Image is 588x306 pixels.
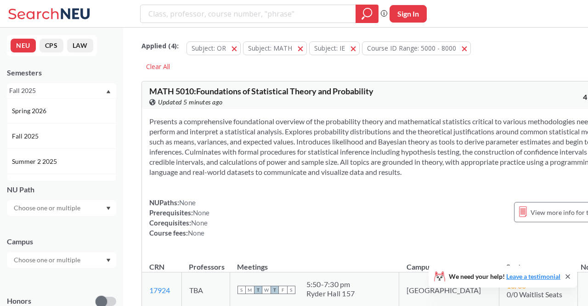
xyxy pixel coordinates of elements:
[506,272,560,280] a: Leave a testimonial
[271,286,279,294] span: T
[106,90,111,93] svg: Dropdown arrow
[246,286,254,294] span: M
[147,6,349,22] input: Class, professor, course number, "phrase"
[193,208,209,217] span: None
[7,83,116,98] div: Fall 2025Dropdown arrowSpring 2026Fall 2025Summer 2 2025Summer Full 2025Summer 1 2025Spring 2025F...
[499,253,578,272] th: Seats
[449,273,560,280] span: We need your help!
[141,60,175,74] div: Clear All
[367,44,456,52] span: Course ID Range: 5000 - 8000
[12,131,40,141] span: Fall 2025
[390,5,427,23] button: Sign In
[149,286,170,294] a: 17924
[9,202,86,214] input: Choose one or multiple
[192,44,226,52] span: Subject: OR
[230,253,399,272] th: Meetings
[306,289,355,298] div: Ryder Hall 157
[237,286,246,294] span: S
[11,39,36,52] button: NEU
[7,252,116,268] div: Dropdown arrow
[149,86,373,96] span: MATH 5010 : Foundations of Statistical Theory and Probability
[187,41,241,55] button: Subject: OR
[362,7,373,20] svg: magnifying glass
[279,286,287,294] span: F
[158,97,223,107] span: Updated 5 minutes ago
[7,237,116,247] div: Campus
[507,290,562,299] span: 0/0 Waitlist Seats
[12,106,48,116] span: Spring 2026
[7,68,116,78] div: Semesters
[188,229,204,237] span: None
[179,198,196,207] span: None
[306,280,355,289] div: 5:50 - 7:30 pm
[191,219,208,227] span: None
[12,156,59,167] span: Summer 2 2025
[67,39,93,52] button: LAW
[141,41,179,51] span: Applied ( 4 ):
[243,41,307,55] button: Subject: MATH
[9,254,86,266] input: Choose one or multiple
[309,41,360,55] button: Subject: IE
[248,44,292,52] span: Subject: MATH
[362,41,471,55] button: Course ID Range: 5000 - 8000
[7,200,116,216] div: Dropdown arrow
[7,185,116,195] div: NU Path
[9,86,105,96] div: Fall 2025
[254,286,262,294] span: T
[399,253,499,272] th: Campus
[40,39,63,52] button: CPS
[106,207,111,210] svg: Dropdown arrow
[181,253,230,272] th: Professors
[149,262,164,272] div: CRN
[262,286,271,294] span: W
[356,5,379,23] div: magnifying glass
[149,197,209,238] div: NUPaths: Prerequisites: Corequisites: Course fees:
[106,259,111,262] svg: Dropdown arrow
[287,286,295,294] span: S
[314,44,345,52] span: Subject: IE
